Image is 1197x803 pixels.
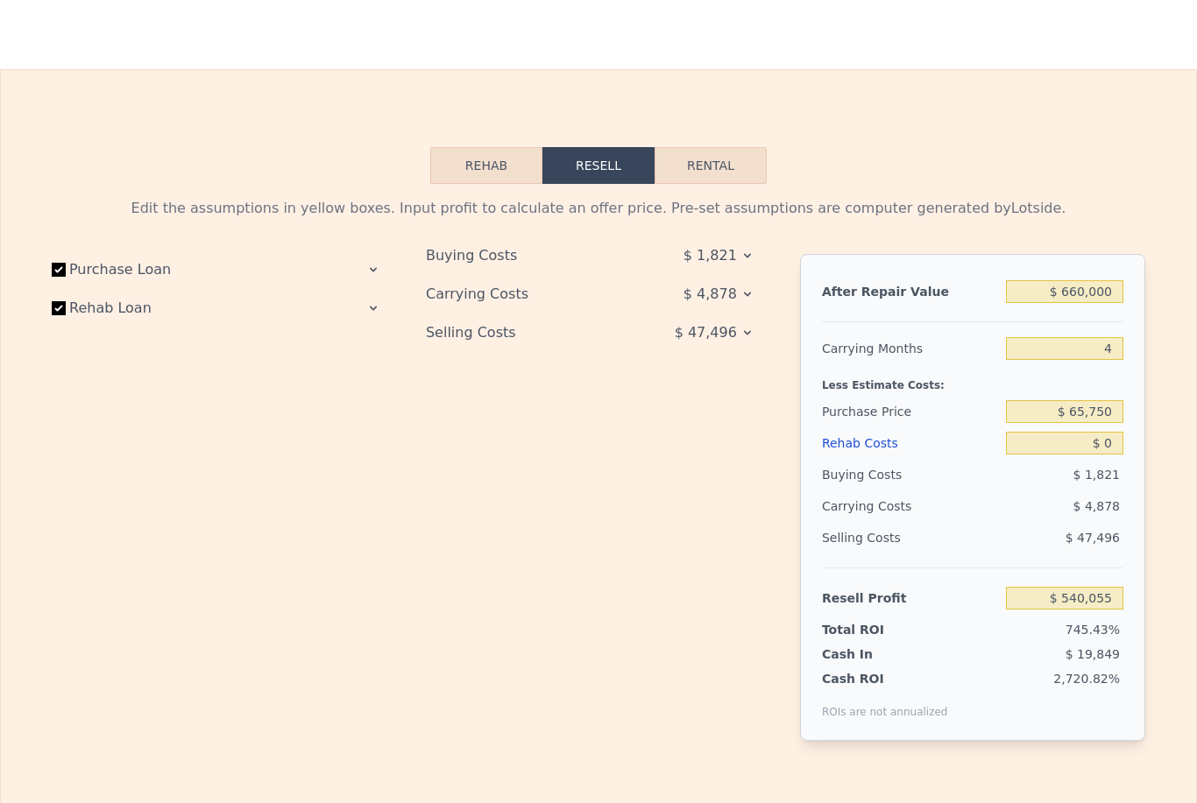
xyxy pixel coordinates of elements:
[822,427,999,459] div: Rehab Costs
[822,670,948,687] div: Cash ROI
[426,317,621,349] div: Selling Costs
[52,254,247,285] label: Purchase Loan
[683,278,737,310] span: $ 4,878
[430,147,542,184] button: Rehab
[426,278,621,310] div: Carrying Costs
[822,687,948,719] div: ROIs are not annualized
[52,301,66,315] input: Rehab Loan
[52,263,66,277] input: Purchase Loan
[683,240,737,271] span: $ 1,821
[822,364,1123,396] div: Less Estimate Costs:
[822,621,931,638] div: Total ROI
[1073,468,1120,482] span: $ 1,821
[655,147,767,184] button: Rental
[822,333,999,364] div: Carrying Months
[426,240,621,271] div: Buying Costs
[822,276,999,307] div: After Repair Value
[1066,531,1120,545] span: $ 47,496
[822,459,999,490] div: Buying Costs
[1073,499,1120,513] span: $ 4,878
[822,582,999,614] div: Resell Profit
[1066,623,1120,637] span: 745.43%
[822,490,931,522] div: Carrying Costs
[542,147,655,184] button: Resell
[52,292,247,324] label: Rehab Loan
[1066,647,1120,661] span: $ 19,849
[52,198,1145,219] div: Edit the assumptions in yellow boxes. Input profit to calculate an offer price. Pre-set assumptio...
[1053,672,1120,686] span: 2,720.82%
[822,396,999,427] div: Purchase Price
[822,645,931,663] div: Cash In
[822,522,999,553] div: Selling Costs
[675,317,737,349] span: $ 47,496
